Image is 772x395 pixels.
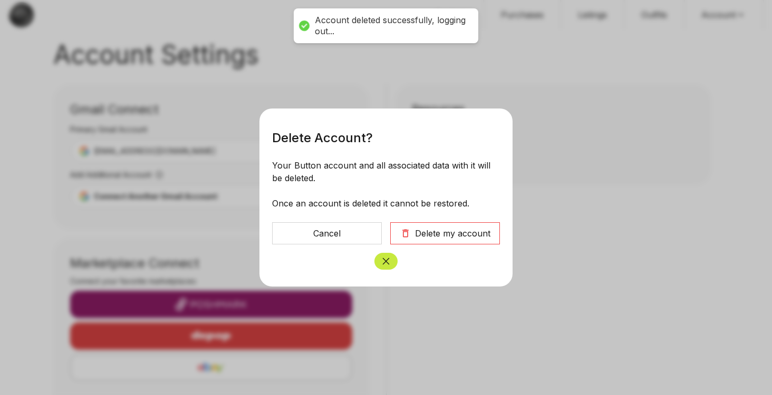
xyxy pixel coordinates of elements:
[272,222,382,244] button: Cancel
[390,222,500,244] button: Delete my account
[415,227,490,240] div: Delete my account
[272,197,500,210] p: Once an account is deleted it cannot be restored.
[272,125,500,146] h3: Delete Account?
[374,253,398,270] button: Close
[272,159,500,184] p: Your Button account and all associated data with it will be deleted.
[315,15,468,37] div: Account deleted successfully, logging out...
